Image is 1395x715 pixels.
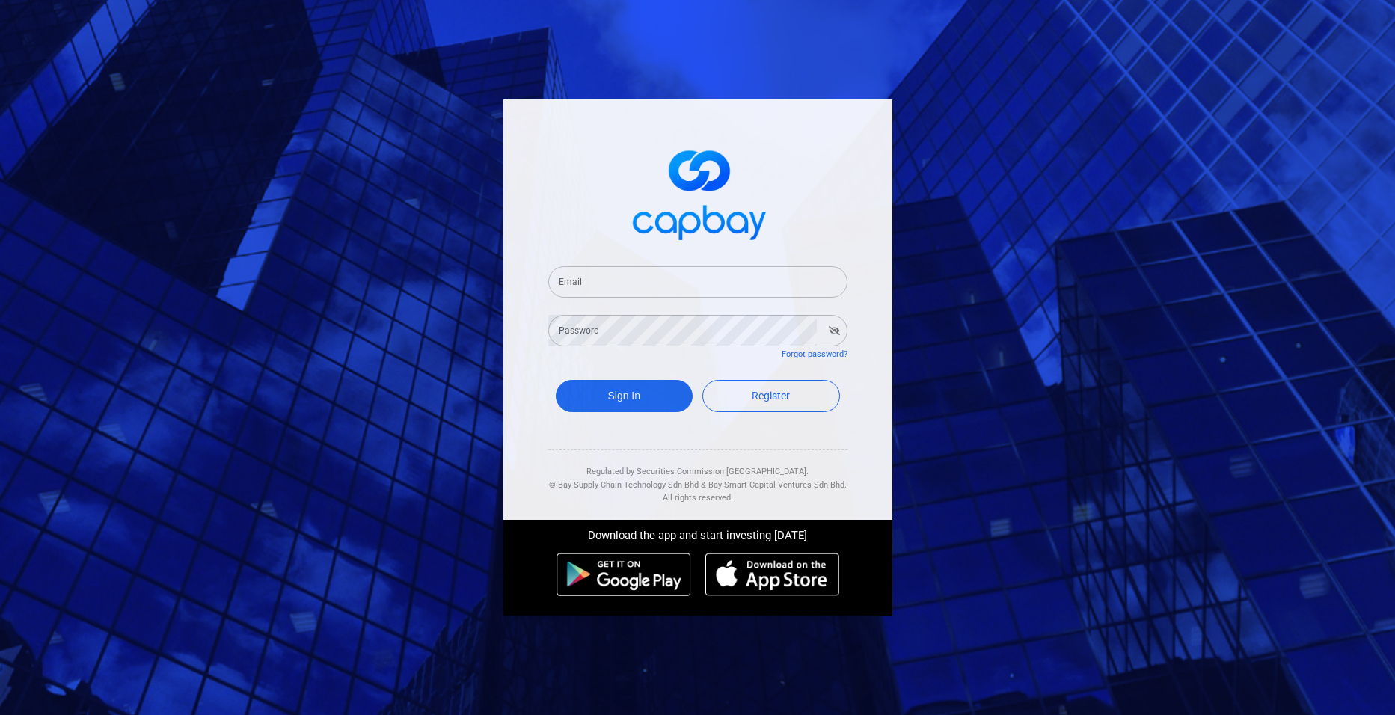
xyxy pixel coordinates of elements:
a: Register [702,380,840,412]
img: logo [623,137,773,248]
img: android [557,553,691,596]
div: Download the app and start investing [DATE] [492,520,904,545]
img: ios [705,553,838,596]
span: Register [752,390,790,402]
span: Bay Smart Capital Ventures Sdn Bhd. [708,480,847,490]
span: © Bay Supply Chain Technology Sdn Bhd [549,480,699,490]
a: Forgot password? [782,349,847,359]
div: Regulated by Securities Commission [GEOGRAPHIC_DATA]. & All rights reserved. [548,450,847,505]
button: Sign In [556,380,693,412]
